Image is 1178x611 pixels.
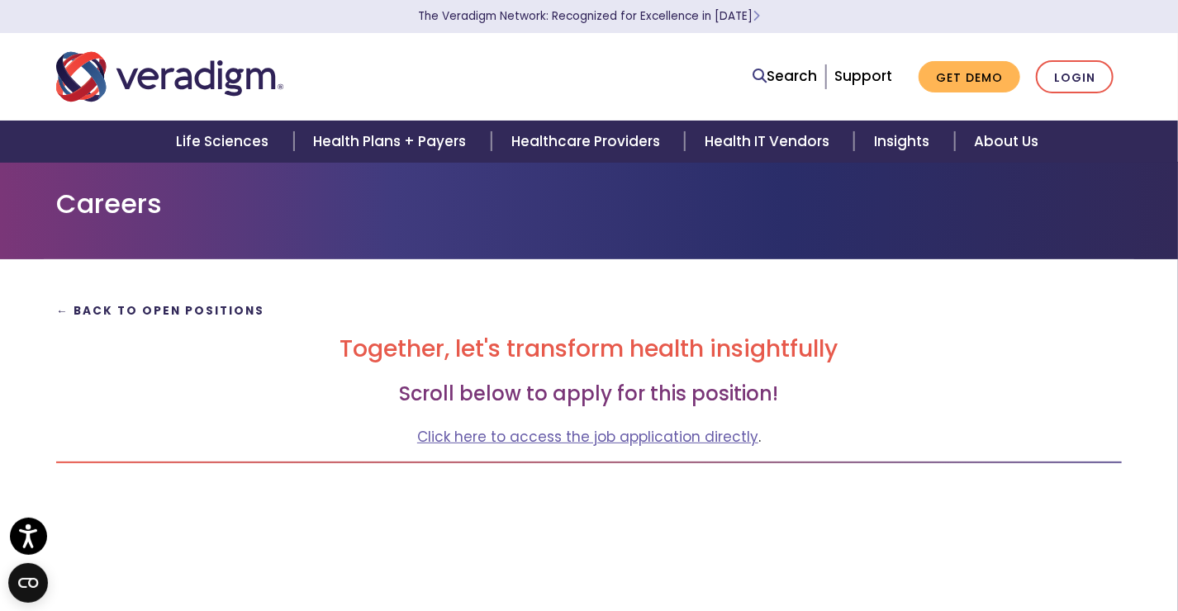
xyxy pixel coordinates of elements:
a: Life Sciences [156,121,293,163]
a: Search [753,65,817,88]
h1: Careers [56,188,1122,220]
a: Insights [854,121,954,163]
a: Click here to access the job application directly [417,427,758,447]
img: Veradigm logo [56,50,283,104]
a: The Veradigm Network: Recognized for Excellence in [DATE]Learn More [418,8,760,24]
h3: Scroll below to apply for this position! [56,382,1122,406]
h2: Together, let's transform health insightfully [56,335,1122,363]
a: ← Back to Open Positions [56,303,264,319]
p: . [56,426,1122,448]
button: Open CMP widget [8,563,48,603]
a: Login [1036,60,1114,94]
a: Get Demo [919,61,1020,93]
a: Health Plans + Payers [294,121,492,163]
span: Learn More [753,8,760,24]
a: Health IT Vendors [685,121,854,163]
iframe: Drift Chat Widget [862,493,1158,591]
a: About Us [955,121,1059,163]
a: Support [834,66,892,86]
a: Healthcare Providers [492,121,685,163]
